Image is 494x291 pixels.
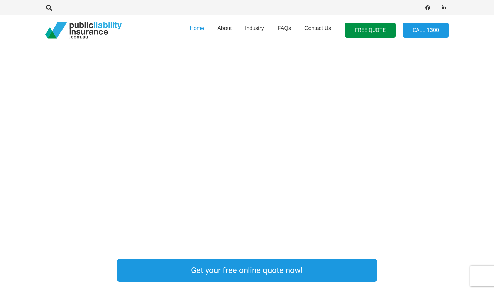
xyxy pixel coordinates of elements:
[42,5,56,11] a: Search
[183,13,211,47] a: Home
[403,23,449,38] a: Call 1300
[271,13,298,47] a: FAQs
[304,25,331,31] span: Contact Us
[439,3,449,12] a: LinkedIn
[245,25,264,31] span: Industry
[190,25,204,31] span: Home
[298,13,338,47] a: Contact Us
[217,25,232,31] span: About
[423,3,433,12] a: Facebook
[345,23,396,38] a: FREE QUOTE
[211,13,238,47] a: About
[238,13,271,47] a: Industry
[117,259,377,282] a: Get your free online quote now!
[32,257,104,283] a: Link
[390,257,462,283] a: Link
[278,25,291,31] span: FAQs
[45,22,122,39] a: pli_logotransparent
